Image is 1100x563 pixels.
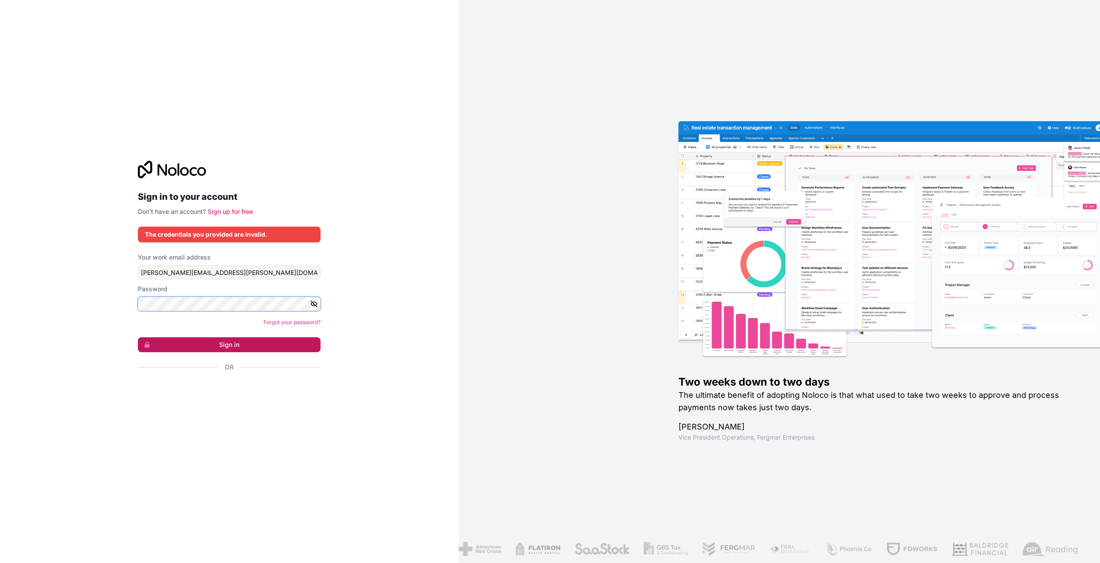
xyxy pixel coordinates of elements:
h2: Sign in to your account [138,189,321,205]
img: /assets/fergmar-CudnrXN5.png [702,542,755,556]
a: Forgot your password? [263,319,321,325]
img: /assets/baldridge-DxmPIwAm.png [951,542,1008,556]
img: /assets/flatiron-C8eUkumj.png [515,542,560,556]
label: Password [138,285,167,293]
h1: Vice President Operations , Fergmar Enterprises [678,433,1072,442]
h1: Two weeks down to two days [678,375,1072,389]
button: Sign in [138,337,321,352]
iframe: Sign in with Google Button [133,381,318,401]
a: Sign up for free [208,208,253,215]
img: /assets/american-red-cross-BAupjrZR.png [458,542,501,556]
input: Password [138,297,321,311]
img: /assets/airreading-FwAmRzSr.png [1022,542,1078,556]
label: Your work email address [138,253,211,262]
h1: [PERSON_NAME] [678,421,1072,433]
img: /assets/fdworks-Bi04fVtw.png [886,542,937,556]
img: /assets/gbstax-C-GtDUiK.png [643,542,688,556]
div: The credentials you provided are invalid. [145,230,314,239]
input: Email address [138,265,321,279]
span: Don't have an account? [138,208,206,215]
img: /assets/fiera-fwj2N5v4.png [769,542,811,556]
span: Or [225,363,234,372]
img: /assets/saastock-C6Zbiodz.png [574,542,629,556]
h2: The ultimate benefit of adopting Noloco is that what used to take two weeks to approve and proces... [678,389,1072,414]
img: /assets/phoenix-BREaitsQ.png [825,542,872,556]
